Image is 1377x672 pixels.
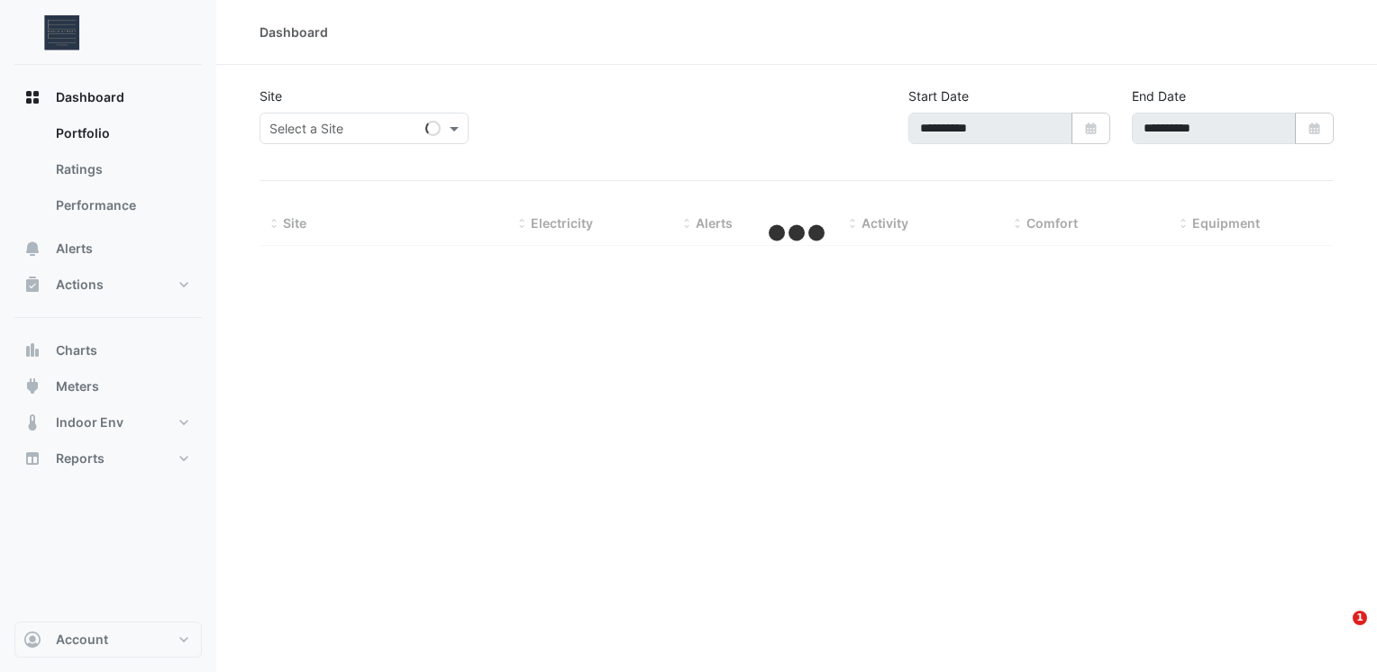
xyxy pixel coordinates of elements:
label: Start Date [908,86,969,105]
a: Ratings [41,151,202,187]
app-icon: Indoor Env [23,413,41,431]
a: Performance [41,187,202,223]
app-icon: Dashboard [23,88,41,106]
span: Meters [56,377,99,395]
label: End Date [1132,86,1186,105]
span: Equipment [1192,215,1260,231]
span: 1 [1353,611,1367,625]
span: Charts [56,341,97,359]
button: Alerts [14,231,202,267]
button: Indoor Env [14,404,202,440]
span: Alerts [696,215,733,231]
app-icon: Actions [23,276,41,294]
app-icon: Alerts [23,240,41,258]
button: Dashboard [14,79,202,115]
span: Account [56,631,108,649]
button: Actions [14,267,202,303]
span: Reports [56,450,105,468]
span: Alerts [56,240,93,258]
app-icon: Charts [23,341,41,359]
iframe: Intercom live chat [1316,611,1359,654]
span: Indoor Env [56,413,123,431]
button: Account [14,622,202,658]
span: Dashboard [56,88,124,106]
span: Actions [56,276,104,294]
label: Site [260,86,282,105]
div: Dashboard [260,23,328,41]
span: Site [283,215,306,231]
app-icon: Meters [23,377,41,395]
a: Portfolio [41,115,202,151]
app-icon: Reports [23,450,41,468]
button: Charts [14,332,202,368]
button: Meters [14,368,202,404]
span: Comfort [1026,215,1078,231]
span: Activity [862,215,908,231]
img: Company Logo [22,14,103,50]
div: Dashboard [14,115,202,231]
button: Reports [14,440,202,477]
span: Electricity [531,215,593,231]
